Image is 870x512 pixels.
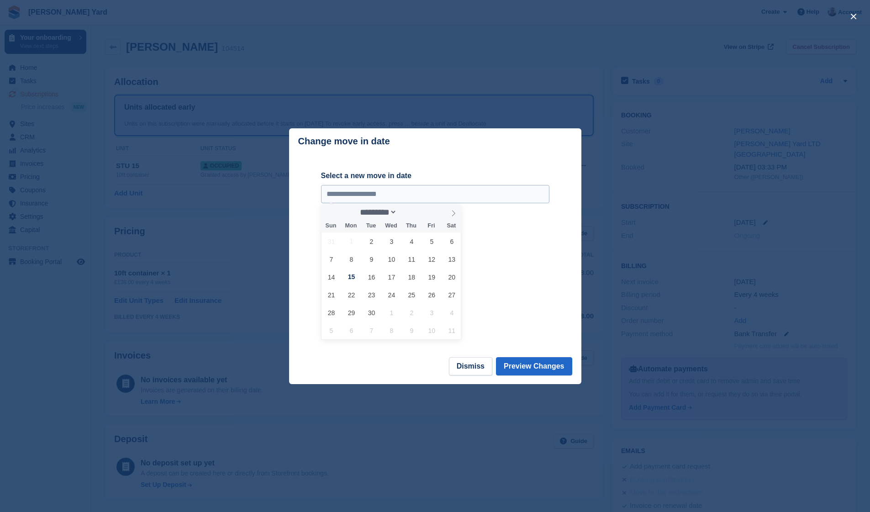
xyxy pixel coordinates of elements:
span: September 12, 2025 [423,250,441,268]
span: September 7, 2025 [322,250,340,268]
span: October 3, 2025 [423,304,441,322]
span: September 25, 2025 [403,286,421,304]
span: October 7, 2025 [363,322,380,339]
span: September 13, 2025 [443,250,461,268]
span: September 29, 2025 [343,304,360,322]
span: Thu [401,223,421,229]
span: Wed [381,223,401,229]
span: September 6, 2025 [443,232,461,250]
span: September 1, 2025 [343,232,360,250]
span: Sun [321,223,341,229]
button: Preview Changes [496,357,572,375]
span: September 20, 2025 [443,268,461,286]
button: Dismiss [449,357,492,375]
span: October 5, 2025 [322,322,340,339]
span: September 11, 2025 [403,250,421,268]
label: Select a new move in date [321,170,549,181]
span: September 19, 2025 [423,268,441,286]
span: September 17, 2025 [383,268,401,286]
span: September 21, 2025 [322,286,340,304]
span: September 4, 2025 [403,232,421,250]
span: September 27, 2025 [443,286,461,304]
span: September 14, 2025 [322,268,340,286]
span: September 10, 2025 [383,250,401,268]
span: Mon [341,223,361,229]
span: September 8, 2025 [343,250,360,268]
span: September 9, 2025 [363,250,380,268]
span: September 2, 2025 [363,232,380,250]
button: close [846,9,861,24]
span: September 16, 2025 [363,268,380,286]
span: September 22, 2025 [343,286,360,304]
span: September 3, 2025 [383,232,401,250]
p: Change move in date [298,136,390,147]
span: October 9, 2025 [403,322,421,339]
span: August 31, 2025 [322,232,340,250]
span: September 5, 2025 [423,232,441,250]
span: Fri [421,223,441,229]
span: September 24, 2025 [383,286,401,304]
span: September 15, 2025 [343,268,360,286]
span: Tue [361,223,381,229]
span: Sat [441,223,461,229]
span: October 4, 2025 [443,304,461,322]
span: September 30, 2025 [363,304,380,322]
select: Month [357,207,397,217]
span: October 1, 2025 [383,304,401,322]
span: October 11, 2025 [443,322,461,339]
span: October 6, 2025 [343,322,360,339]
span: October 8, 2025 [383,322,401,339]
span: September 23, 2025 [363,286,380,304]
span: September 26, 2025 [423,286,441,304]
input: Year [397,207,426,217]
span: October 10, 2025 [423,322,441,339]
span: September 28, 2025 [322,304,340,322]
span: September 18, 2025 [403,268,421,286]
span: October 2, 2025 [403,304,421,322]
